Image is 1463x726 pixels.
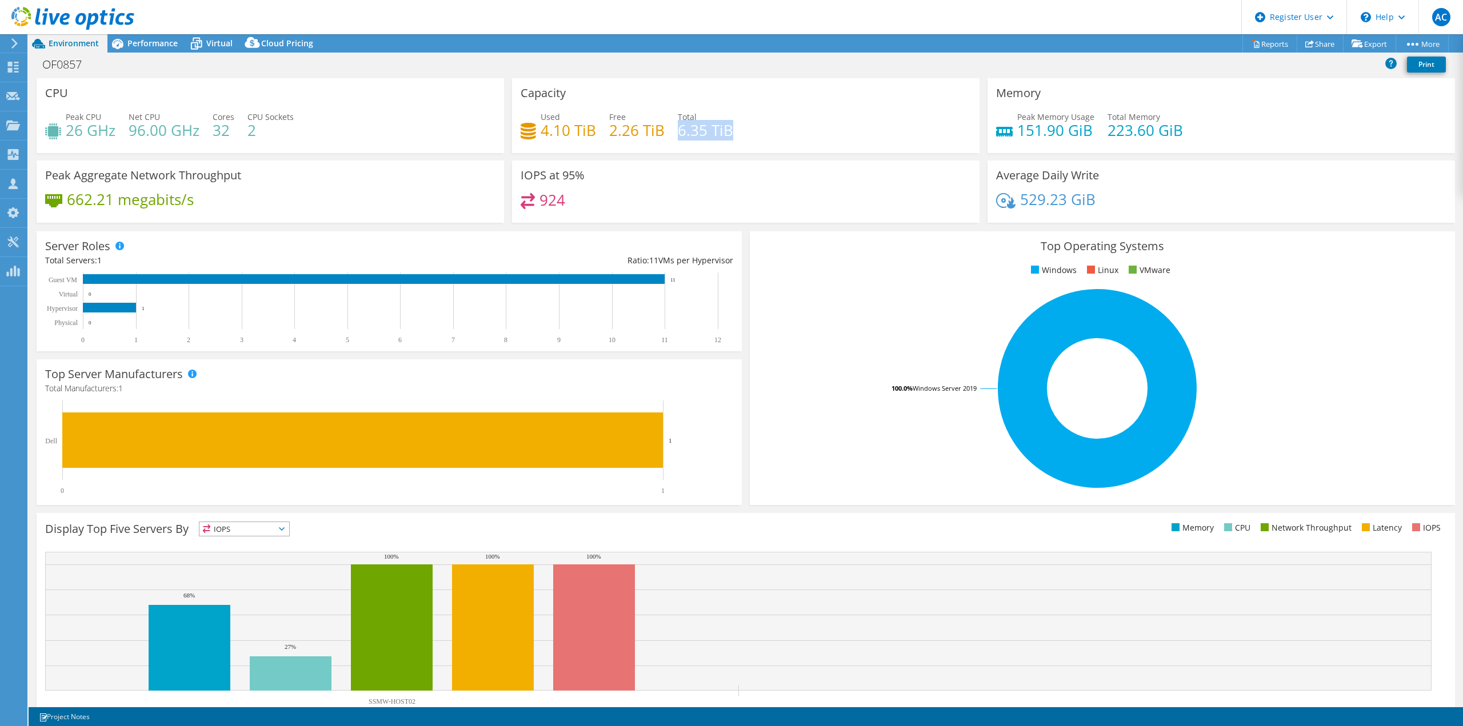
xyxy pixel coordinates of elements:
[661,487,665,495] text: 1
[1432,8,1450,26] span: AC
[1409,522,1441,534] li: IOPS
[118,383,123,394] span: 1
[97,255,102,266] span: 1
[1242,35,1297,53] a: Reports
[293,336,296,344] text: 4
[609,111,626,122] span: Free
[127,38,178,49] span: Performance
[586,553,601,560] text: 100%
[539,194,565,206] h4: 924
[240,336,243,344] text: 3
[669,437,672,444] text: 1
[49,38,99,49] span: Environment
[1017,111,1094,122] span: Peak Memory Usage
[134,336,138,344] text: 1
[247,124,294,137] h4: 2
[129,111,160,122] span: Net CPU
[66,111,101,122] span: Peak CPU
[187,336,190,344] text: 2
[384,553,399,560] text: 100%
[45,254,389,267] div: Total Servers:
[45,240,110,252] h3: Server Roles
[670,277,675,283] text: 11
[1396,35,1449,53] a: More
[541,124,596,137] h4: 4.10 TiB
[451,336,455,344] text: 7
[247,111,294,122] span: CPU Sockets
[649,255,658,266] span: 11
[1020,193,1096,206] h4: 529.23 GiB
[521,169,585,182] h3: IOPS at 95%
[1297,35,1344,53] a: Share
[1169,522,1214,534] li: Memory
[485,553,500,560] text: 100%
[678,124,733,137] h4: 6.35 TiB
[61,487,64,495] text: 0
[183,592,195,599] text: 68%
[678,111,697,122] span: Total
[714,336,721,344] text: 12
[369,697,415,705] text: SSMW-HOST02
[557,336,561,344] text: 9
[1108,111,1160,122] span: Total Memory
[609,124,665,137] h4: 2.26 TiB
[285,643,296,650] text: 27%
[49,276,77,284] text: Guest VM
[398,336,402,344] text: 6
[541,111,560,122] span: Used
[81,336,85,344] text: 0
[996,169,1099,182] h3: Average Daily Write
[47,304,78,312] text: Hypervisor
[913,384,977,392] tspan: Windows Server 2019
[45,87,68,99] h3: CPU
[261,38,313,49] span: Cloud Pricing
[389,254,733,267] div: Ratio: VMs per Hypervisor
[609,336,615,344] text: 10
[1126,264,1170,276] li: VMware
[504,336,507,344] text: 8
[66,124,115,137] h4: 26 GHz
[59,290,78,298] text: Virtual
[142,306,145,311] text: 1
[758,240,1446,252] h3: Top Operating Systems
[213,111,234,122] span: Cores
[89,320,91,326] text: 0
[1084,264,1118,276] li: Linux
[1108,124,1183,137] h4: 223.60 GiB
[1028,264,1077,276] li: Windows
[199,522,289,536] span: IOPS
[67,193,194,206] h4: 662.21 megabits/s
[45,382,733,395] h4: Total Manufacturers:
[1407,57,1446,73] a: Print
[346,336,349,344] text: 5
[1359,522,1402,534] li: Latency
[89,291,91,297] text: 0
[45,437,57,445] text: Dell
[129,124,199,137] h4: 96.00 GHz
[1221,522,1250,534] li: CPU
[892,384,913,392] tspan: 100.0%
[1258,522,1352,534] li: Network Throughput
[45,169,241,182] h3: Peak Aggregate Network Throughput
[661,336,668,344] text: 11
[213,124,234,137] h4: 32
[54,319,78,327] text: Physical
[996,87,1041,99] h3: Memory
[31,709,98,724] a: Project Notes
[1343,35,1396,53] a: Export
[521,87,566,99] h3: Capacity
[1361,12,1371,22] svg: \n
[1017,124,1094,137] h4: 151.90 GiB
[37,58,99,71] h1: OF0857
[206,38,233,49] span: Virtual
[45,368,183,380] h3: Top Server Manufacturers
